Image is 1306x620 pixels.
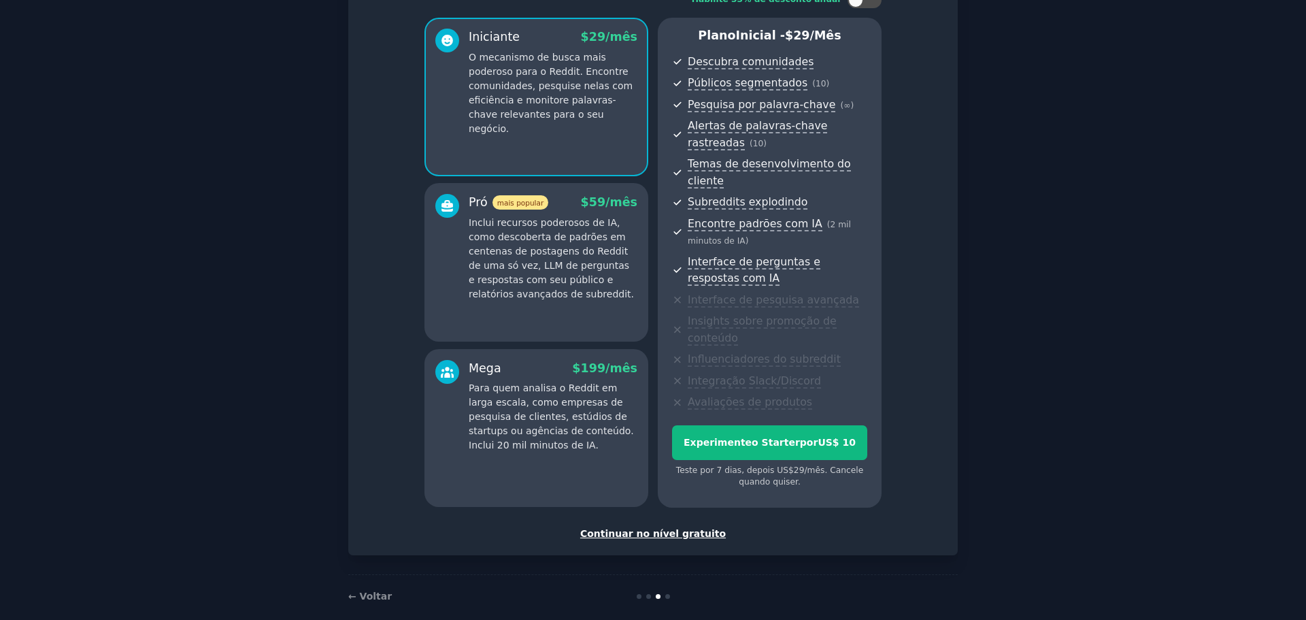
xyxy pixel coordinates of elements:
[804,466,824,475] font: /mês
[688,395,812,408] font: Avaliações de produtos
[581,195,589,209] font: $
[688,220,851,246] font: 2 mil minutos de IA
[684,437,752,448] font: Experimente
[469,52,633,134] font: O mecanismo de busca mais poderoso para o Reddit. Encontre comunidades, pesquise nelas com eficiê...
[469,361,501,375] font: Mega
[746,236,749,246] font: )
[812,79,816,88] font: (
[753,139,764,148] font: 10
[741,466,794,475] font: , depois US$
[469,195,488,209] font: Pró
[688,374,821,387] font: Integração Slack/Discord
[469,30,520,44] font: Iniciante
[688,55,814,68] font: Descubra comunidades
[688,119,827,149] font: Alertas de palavras-chave rastreadas
[605,30,637,44] font: /mês
[843,101,850,110] font: ∞
[827,220,831,229] font: (
[750,139,753,148] font: (
[794,466,805,475] font: 29
[688,293,859,306] font: Interface de pesquisa avançada
[793,29,809,42] font: 29
[826,79,830,88] font: )
[735,29,785,42] font: Inicial -
[605,361,637,375] font: /mês
[589,30,605,44] font: 29
[688,314,837,344] font: Insights sobre promoção de conteúdo
[785,29,793,42] font: $
[816,79,826,88] font: 10
[688,76,807,89] font: Públicos segmentados
[589,195,605,209] font: 59
[676,466,742,475] font: Teste por 7 dias
[688,98,835,111] font: Pesquisa por palavra-chave
[605,195,637,209] font: /mês
[800,437,818,448] font: por
[672,425,867,460] button: Experimenteo StarterporUS$ 10
[818,437,856,448] font: US$ 10
[688,255,820,285] font: Interface de perguntas e respostas com IA
[688,217,822,230] font: Encontre padrões com IA
[469,382,634,451] font: Para quem analisa o Reddit em larga escala, como empresas de pesquisa de clientes, estúdios de st...
[580,528,726,539] font: Continuar no nível gratuito
[572,361,580,375] font: $
[763,139,767,148] font: )
[810,29,841,42] font: /mês
[752,437,800,448] font: o Starter
[469,217,634,299] font: Inclui recursos poderosos de IA, como descoberta de padrões em centenas de postagens do Reddit de...
[581,361,606,375] font: 199
[850,101,854,110] font: )
[698,29,735,42] font: Plano
[840,101,843,110] font: (
[581,30,589,44] font: $
[688,157,851,187] font: Temas de desenvolvimento do cliente
[688,195,807,208] font: Subreddits explodindo
[348,591,392,602] a: ← Voltar
[688,353,841,365] font: Influenciadores do subreddit
[497,199,543,207] font: mais popular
